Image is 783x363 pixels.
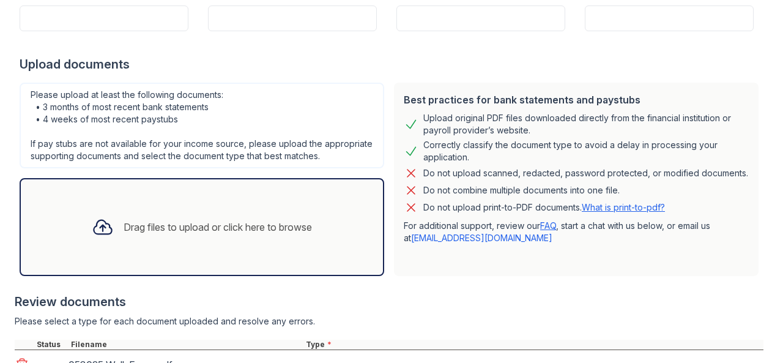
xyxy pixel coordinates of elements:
div: Upload original PDF files downloaded directly from the financial institution or payroll provider’... [423,112,749,137]
a: FAQ [540,220,556,231]
div: Drag files to upload or click here to browse [124,220,312,234]
div: Upload documents [20,56,763,73]
div: Filename [69,340,303,350]
div: Do not upload scanned, redacted, password protected, or modified documents. [423,166,748,181]
div: Do not combine multiple documents into one file. [423,183,620,198]
div: Please select a type for each document uploaded and resolve any errors. [15,315,763,327]
div: Review documents [15,293,763,310]
p: Do not upload print-to-PDF documents. [423,201,665,214]
a: [EMAIL_ADDRESS][DOMAIN_NAME] [411,233,552,243]
div: Type [303,340,763,350]
div: Best practices for bank statements and paystubs [404,92,749,107]
div: Status [34,340,69,350]
div: Correctly classify the document type to avoid a delay in processing your application. [423,139,749,163]
div: Please upload at least the following documents: • 3 months of most recent bank statements • 4 wee... [20,83,384,168]
a: What is print-to-pdf? [582,202,665,212]
p: For additional support, review our , start a chat with us below, or email us at [404,220,749,244]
